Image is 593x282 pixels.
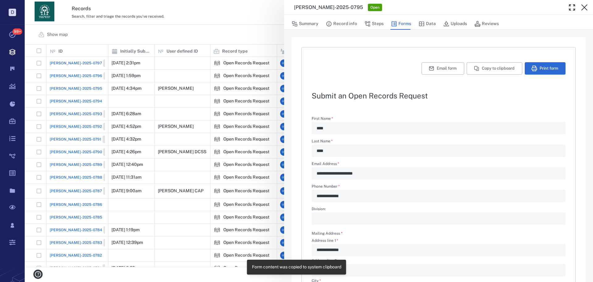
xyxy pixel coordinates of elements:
span: required [341,231,343,236]
button: Toggle Fullscreen [566,1,578,14]
button: Steps [364,18,384,30]
button: Forms [391,18,411,30]
div: First Name [312,122,566,134]
label: Mailing Address [312,231,343,236]
label: Email Address [312,162,566,167]
div: Phone Number [312,190,566,202]
button: Copy to clipboard [467,62,522,75]
button: Reviews [474,18,499,30]
label: First Name [312,117,566,122]
button: Uploads [443,18,467,30]
div: Email Address [312,167,566,180]
label: Address line 1 [312,239,566,244]
h3: [PERSON_NAME]-2025-0795 [294,4,363,11]
label: Last Name [312,139,566,145]
button: Record info [326,18,357,30]
button: Email form [422,62,464,75]
button: Summary [292,18,318,30]
h2: Submit an Open Records Request [312,92,566,99]
button: Close [578,1,591,14]
label: Division: [312,207,566,212]
button: Print form [525,62,566,75]
div: Division: [312,212,566,225]
button: Data [418,18,436,30]
label: Address line 2 [312,259,566,264]
label: Phone Number [312,184,566,190]
span: 99+ [12,28,22,35]
p: D [9,9,16,16]
span: Open [369,5,381,10]
span: Help [14,4,27,10]
div: Form content was copied to system clipboard [252,262,341,273]
div: Last Name [312,145,566,157]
